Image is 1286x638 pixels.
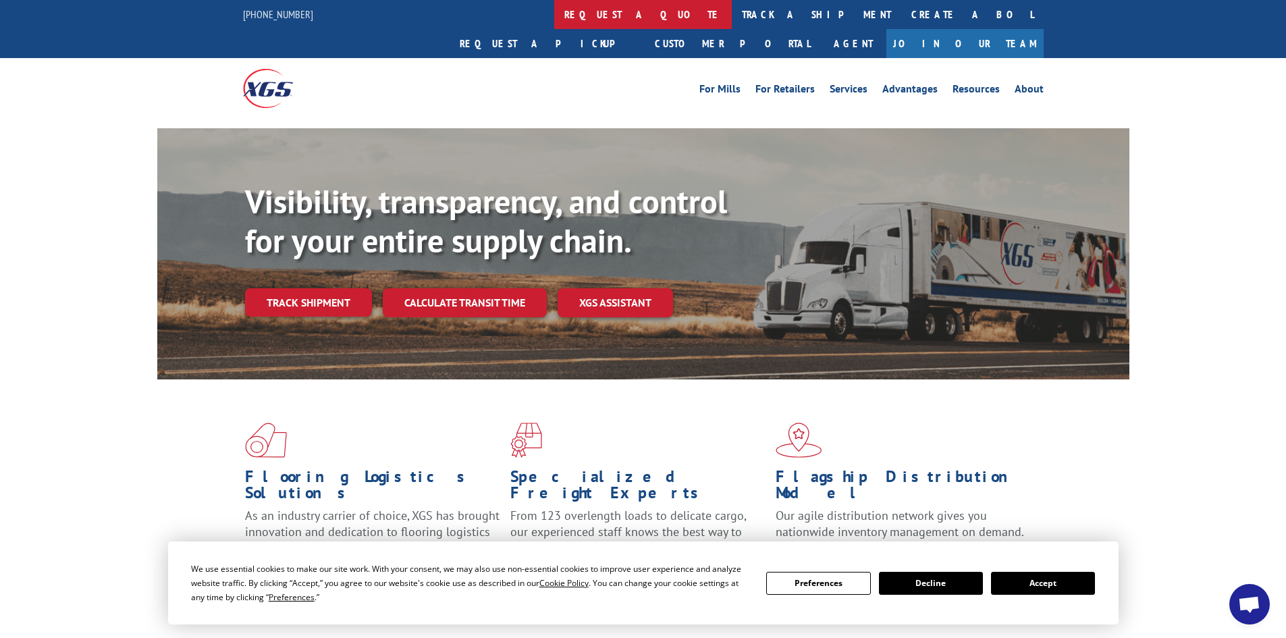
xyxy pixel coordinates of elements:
[243,7,313,21] a: [PHONE_NUMBER]
[882,84,938,99] a: Advantages
[245,288,372,317] a: Track shipment
[766,572,870,595] button: Preferences
[755,84,815,99] a: For Retailers
[820,29,886,58] a: Agent
[450,29,645,58] a: Request a pickup
[886,29,1044,58] a: Join Our Team
[510,508,766,568] p: From 123 overlength loads to delicate cargo, our experienced staff knows the best way to move you...
[269,591,315,603] span: Preferences
[245,508,500,556] span: As an industry carrier of choice, XGS has brought innovation and dedication to flooring logistics...
[245,180,727,261] b: Visibility, transparency, and control for your entire supply chain.
[558,288,673,317] a: XGS ASSISTANT
[879,572,983,595] button: Decline
[645,29,820,58] a: Customer Portal
[245,469,500,508] h1: Flooring Logistics Solutions
[191,562,750,604] div: We use essential cookies to make our site work. With your consent, we may also use non-essential ...
[539,577,589,589] span: Cookie Policy
[830,84,867,99] a: Services
[510,469,766,508] h1: Specialized Freight Experts
[245,423,287,458] img: xgs-icon-total-supply-chain-intelligence-red
[991,572,1095,595] button: Accept
[383,288,547,317] a: Calculate transit time
[168,541,1119,624] div: Cookie Consent Prompt
[776,469,1031,508] h1: Flagship Distribution Model
[699,84,741,99] a: For Mills
[1229,584,1270,624] div: Open chat
[776,423,822,458] img: xgs-icon-flagship-distribution-model-red
[776,508,1024,539] span: Our agile distribution network gives you nationwide inventory management on demand.
[510,423,542,458] img: xgs-icon-focused-on-flooring-red
[953,84,1000,99] a: Resources
[1015,84,1044,99] a: About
